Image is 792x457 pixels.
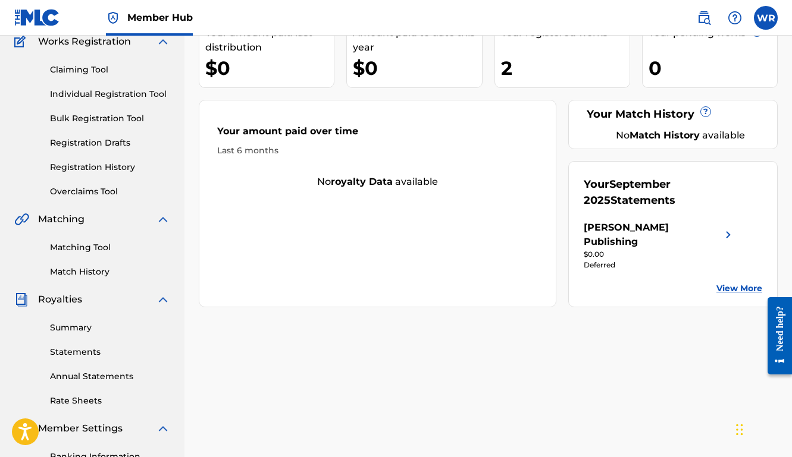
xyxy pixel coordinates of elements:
img: MLC Logo [14,9,60,26]
a: Bulk Registration Tool [50,112,170,125]
img: Member Settings [14,421,29,436]
div: [PERSON_NAME] Publishing [584,220,721,249]
img: Royalties [14,292,29,307]
div: 2 [501,55,630,81]
div: No available [599,128,762,143]
strong: Match History [630,130,700,141]
a: Match History [50,266,170,278]
div: Deferred [584,260,735,270]
div: Your amount paid last distribution [205,26,334,55]
div: Your Statements [584,177,762,209]
a: Registration History [50,161,170,174]
div: No available [199,175,556,189]
span: Member Hub [127,11,193,24]
span: Member Settings [38,421,123,436]
a: Rate Sheets [50,395,170,407]
a: Matching Tool [50,241,170,254]
iframe: Resource Center [759,287,792,385]
img: Matching [14,212,29,226]
span: ? [752,27,762,36]
div: $0.00 [584,249,735,260]
img: expand [156,34,170,49]
div: Help [723,6,747,30]
a: Overclaims Tool [50,185,170,198]
a: Individual Registration Tool [50,88,170,100]
strong: royalty data [331,176,393,187]
img: expand [156,292,170,307]
img: help [728,11,742,25]
a: Public Search [692,6,716,30]
div: Last 6 months [217,144,538,157]
img: expand [156,212,170,226]
img: Works Registration [14,34,30,49]
span: Matching [38,212,84,226]
div: $0 [353,55,481,81]
div: Drag [736,412,743,447]
img: expand [156,421,170,436]
div: 0 [649,55,777,81]
img: Top Rightsholder [106,11,120,25]
span: September 2025 [584,178,671,207]
div: $0 [205,55,334,81]
div: Amount paid to date this year [353,26,481,55]
a: Statements [50,346,170,358]
span: ? [701,107,710,116]
a: Claiming Tool [50,64,170,76]
span: Works Registration [38,34,131,49]
div: Your Match History [584,106,762,122]
iframe: Chat Widget [732,400,792,457]
div: User Menu [754,6,778,30]
span: Royalties [38,292,82,307]
a: [PERSON_NAME] Publishingright chevron icon$0.00Deferred [584,220,735,270]
img: search [697,11,711,25]
a: Registration Drafts [50,137,170,149]
a: Summary [50,322,170,334]
div: Your amount paid over time [217,124,538,144]
a: Annual Statements [50,370,170,383]
img: right chevron icon [721,220,735,249]
a: View More [716,282,762,295]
